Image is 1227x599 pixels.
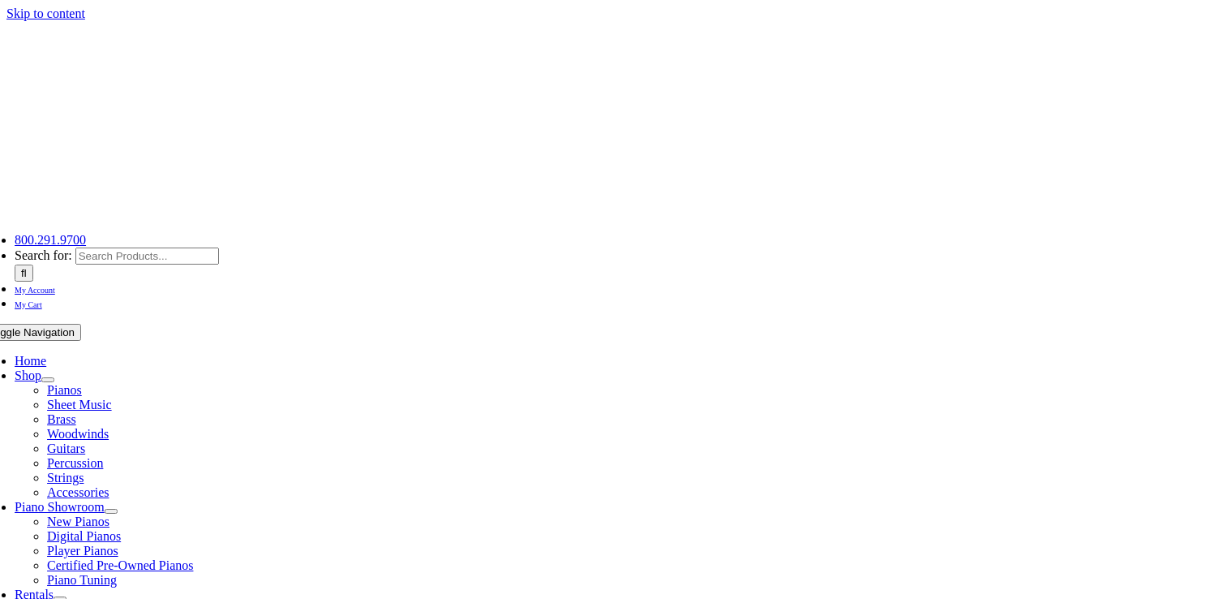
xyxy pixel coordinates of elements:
[47,427,109,441] a: Woodwinds
[15,368,41,382] a: Shop
[15,282,55,295] a: My Account
[47,544,118,558] a: Player Pianos
[47,442,85,455] a: Guitars
[47,515,109,528] a: New Pianos
[75,248,219,265] input: Search Products...
[15,265,33,282] input: Search
[47,471,84,485] a: Strings
[47,383,82,397] a: Pianos
[6,6,85,20] a: Skip to content
[15,286,55,295] span: My Account
[47,456,103,470] a: Percussion
[47,529,121,543] a: Digital Pianos
[47,398,112,412] a: Sheet Music
[47,573,117,587] a: Piano Tuning
[15,354,46,368] a: Home
[15,300,42,309] span: My Cart
[15,248,72,262] span: Search for:
[47,485,109,499] a: Accessories
[47,558,193,572] a: Certified Pre-Owned Pianos
[15,500,105,514] a: Piano Showroom
[41,377,54,382] button: Open submenu of Shop
[47,412,76,426] a: Brass
[15,233,86,247] a: 800.291.9700
[105,509,118,514] button: Open submenu of Piano Showroom
[15,296,42,310] a: My Cart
